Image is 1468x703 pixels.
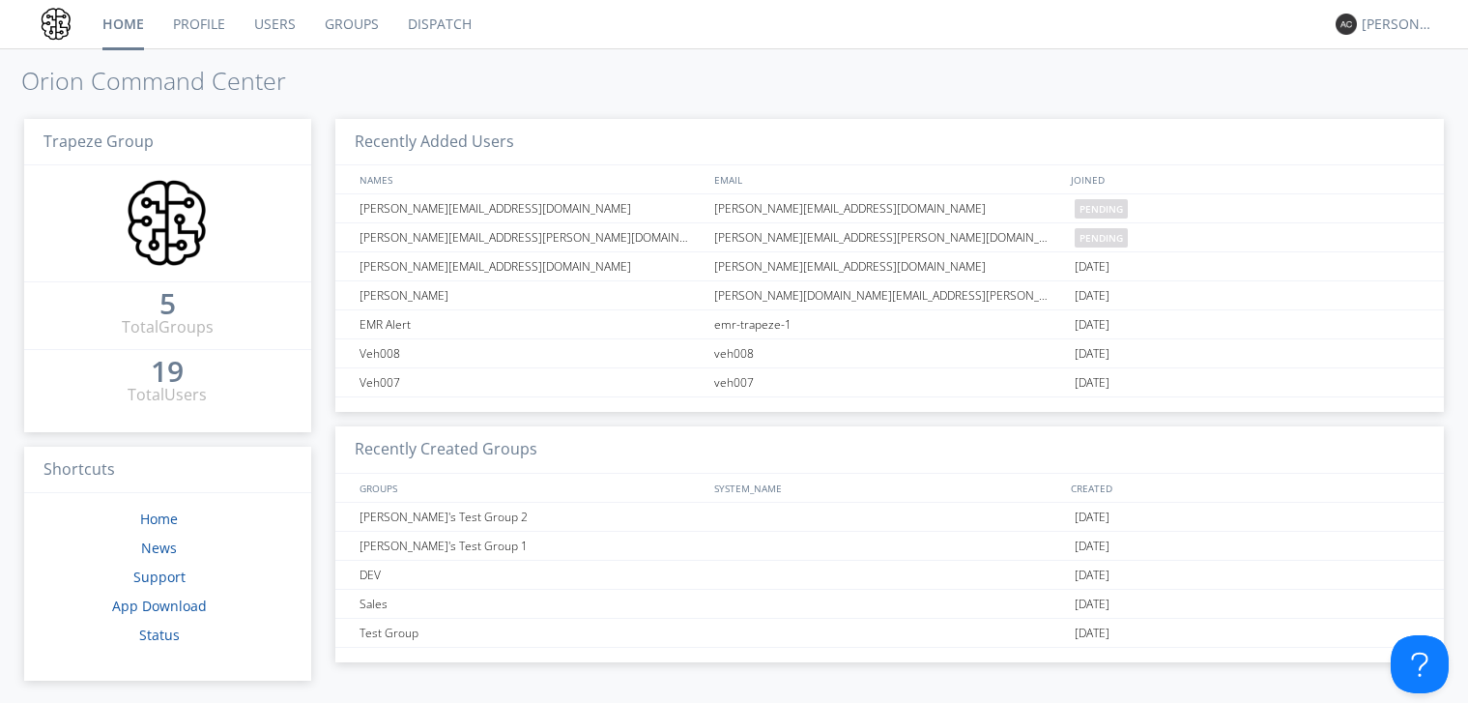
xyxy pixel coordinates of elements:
[1075,590,1109,619] span: [DATE]
[355,561,709,589] div: DEV
[355,252,709,280] div: [PERSON_NAME][EMAIL_ADDRESS][DOMAIN_NAME]
[709,281,1070,309] div: [PERSON_NAME][DOMAIN_NAME][EMAIL_ADDRESS][PERSON_NAME][DOMAIN_NAME]
[1391,635,1449,693] iframe: Toggle Customer Support
[355,368,709,396] div: Veh007
[335,503,1444,532] a: [PERSON_NAME]'s Test Group 2[DATE]
[1075,561,1109,590] span: [DATE]
[335,532,1444,561] a: [PERSON_NAME]'s Test Group 1[DATE]
[355,339,709,367] div: Veh008
[1075,368,1109,397] span: [DATE]
[151,362,184,381] div: 19
[335,426,1444,474] h3: Recently Created Groups
[1075,281,1109,310] span: [DATE]
[335,619,1444,648] a: Test Group[DATE]
[335,368,1444,397] a: Veh007veh007[DATE]
[355,532,709,560] div: [PERSON_NAME]'s Test Group 1
[335,561,1444,590] a: DEV[DATE]
[159,294,176,316] a: 5
[151,362,184,384] a: 19
[43,131,154,152] span: Trapeze Group
[355,194,709,222] div: [PERSON_NAME][EMAIL_ADDRESS][DOMAIN_NAME]
[1075,503,1109,532] span: [DATE]
[709,194,1070,222] div: [PERSON_NAME][EMAIL_ADDRESS][DOMAIN_NAME]
[355,619,709,647] div: Test Group
[355,165,705,193] div: NAMES
[1066,165,1425,193] div: JOINED
[709,310,1070,338] div: emr-trapeze-1
[1075,619,1109,648] span: [DATE]
[355,503,709,531] div: [PERSON_NAME]'s Test Group 2
[335,194,1444,223] a: [PERSON_NAME][EMAIL_ADDRESS][DOMAIN_NAME][PERSON_NAME][EMAIL_ADDRESS][DOMAIN_NAME]pending
[1075,310,1109,339] span: [DATE]
[355,590,709,618] div: Sales
[140,510,178,528] a: Home
[355,223,709,251] div: [PERSON_NAME][EMAIL_ADDRESS][PERSON_NAME][DOMAIN_NAME]
[1066,474,1425,502] div: CREATED
[133,568,186,586] a: Support
[1075,339,1109,368] span: [DATE]
[128,384,207,406] div: Total Users
[335,223,1444,252] a: [PERSON_NAME][EMAIL_ADDRESS][PERSON_NAME][DOMAIN_NAME][PERSON_NAME][EMAIL_ADDRESS][PERSON_NAME][D...
[355,310,709,338] div: EMR Alert
[335,590,1444,619] a: Sales[DATE]
[1075,532,1109,561] span: [DATE]
[1075,228,1128,248] span: pending
[1362,15,1434,34] div: [PERSON_NAME]
[139,626,180,644] a: Status
[709,165,1066,193] div: EMAIL
[1075,252,1109,281] span: [DATE]
[335,339,1444,368] a: Veh008veh008[DATE]
[121,177,214,270] img: 0b72d42dfa8a407a8643a71bb54b2e48
[141,539,177,557] a: News
[355,474,705,502] div: GROUPS
[335,119,1444,166] h3: Recently Added Users
[1075,199,1128,219] span: pending
[39,7,73,42] img: 0b72d42dfa8a407a8643a71bb54b2e48
[335,252,1444,281] a: [PERSON_NAME][EMAIL_ADDRESS][DOMAIN_NAME][PERSON_NAME][EMAIL_ADDRESS][DOMAIN_NAME][DATE]
[355,281,709,309] div: [PERSON_NAME]
[335,281,1444,310] a: [PERSON_NAME][PERSON_NAME][DOMAIN_NAME][EMAIL_ADDRESS][PERSON_NAME][DOMAIN_NAME][DATE]
[709,252,1070,280] div: [PERSON_NAME][EMAIL_ADDRESS][DOMAIN_NAME]
[709,223,1070,251] div: [PERSON_NAME][EMAIL_ADDRESS][PERSON_NAME][DOMAIN_NAME]
[159,294,176,313] div: 5
[122,316,214,338] div: Total Groups
[335,310,1444,339] a: EMR Alertemr-trapeze-1[DATE]
[709,474,1066,502] div: SYSTEM_NAME
[24,447,311,494] h3: Shortcuts
[709,368,1070,396] div: veh007
[1336,14,1357,35] img: 373638.png
[709,339,1070,367] div: veh008
[112,597,207,615] a: App Download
